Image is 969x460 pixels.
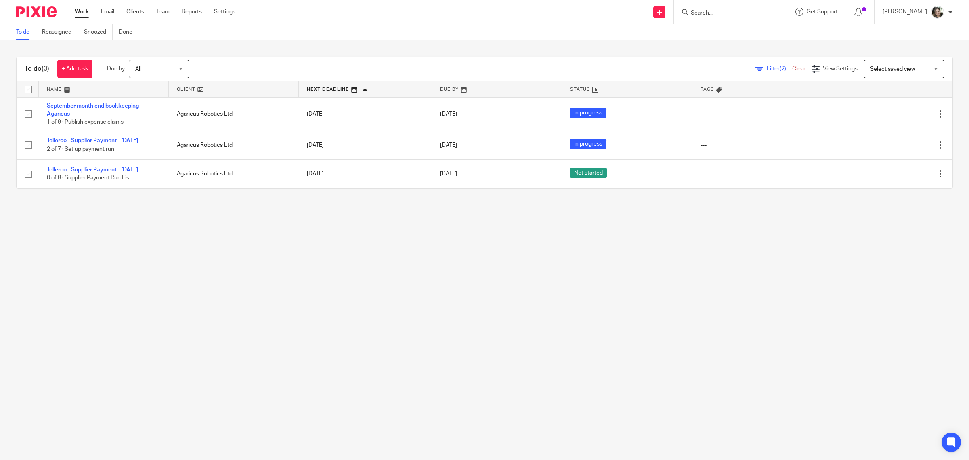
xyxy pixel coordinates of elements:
h1: To do [25,65,49,73]
p: Due by [107,65,125,73]
span: 0 of 8 · Supplier Payment Run List [47,175,131,181]
a: Clients [126,8,144,16]
span: Select saved view [870,66,915,72]
a: + Add task [57,60,92,78]
td: Agaricus Robotics Ltd [169,97,299,131]
img: Pixie [16,6,57,17]
a: Clear [792,66,805,72]
a: Done [119,24,138,40]
a: Settings [214,8,235,16]
span: 1 of 9 · Publish expense claims [47,119,124,125]
span: (2) [780,66,786,72]
span: In progress [570,139,606,149]
a: Reassigned [42,24,78,40]
img: barbara-raine-.jpg [931,6,944,19]
td: [DATE] [299,97,432,131]
span: In progress [570,108,606,118]
td: Agaricus Robotics Ltd [169,160,299,188]
a: Snoozed [84,24,113,40]
td: [DATE] [299,160,432,188]
span: Tags [701,87,714,91]
td: Agaricus Robotics Ltd [169,131,299,159]
span: Get Support [807,9,838,15]
td: [DATE] [299,131,432,159]
span: All [135,66,141,72]
a: Team [156,8,170,16]
a: Telleroo - Supplier Payment - [DATE] [47,138,138,143]
a: Telleroo - Supplier Payment - [DATE] [47,167,138,173]
span: [DATE] [440,111,457,117]
span: [DATE] [440,171,457,177]
a: September month end bookkeeping - Agaricus [47,103,142,117]
span: 2 of 7 · Set up payment run [47,146,114,152]
div: --- [701,170,814,178]
a: To do [16,24,36,40]
span: Not started [570,168,607,178]
input: Search [690,10,763,17]
span: View Settings [823,66,858,72]
a: Email [101,8,114,16]
div: --- [701,141,814,149]
a: Work [75,8,89,16]
p: [PERSON_NAME] [883,8,927,16]
a: Reports [182,8,202,16]
span: [DATE] [440,142,457,148]
span: Filter [767,66,792,72]
span: (3) [42,65,49,72]
div: --- [701,110,814,118]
